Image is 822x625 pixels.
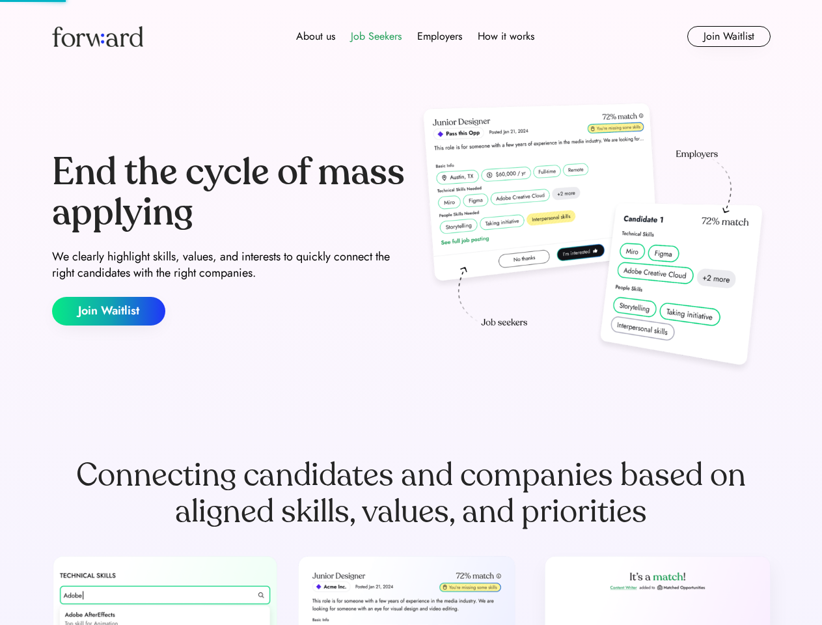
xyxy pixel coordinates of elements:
[687,26,771,47] button: Join Waitlist
[296,29,335,44] div: About us
[351,29,402,44] div: Job Seekers
[52,457,771,530] div: Connecting candidates and companies based on aligned skills, values, and priorities
[478,29,534,44] div: How it works
[52,152,406,232] div: End the cycle of mass applying
[52,26,143,47] img: Forward logo
[417,29,462,44] div: Employers
[52,297,165,326] button: Join Waitlist
[52,249,406,281] div: We clearly highlight skills, values, and interests to quickly connect the right candidates with t...
[417,99,771,379] img: hero-image.png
